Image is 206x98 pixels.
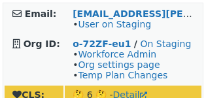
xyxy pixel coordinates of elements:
a: o-72ZF-eu1 [73,39,131,49]
strong: Org ID: [24,39,60,49]
strong: Email: [25,8,57,19]
strong: / [134,39,137,49]
span: • [73,19,151,29]
a: Org settings page [78,59,160,70]
span: • • • [73,49,167,80]
a: Workforce Admin [78,49,156,59]
a: On Staging [140,39,191,49]
a: Temp Plan Changes [78,70,167,80]
a: User on Staging [78,19,151,29]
